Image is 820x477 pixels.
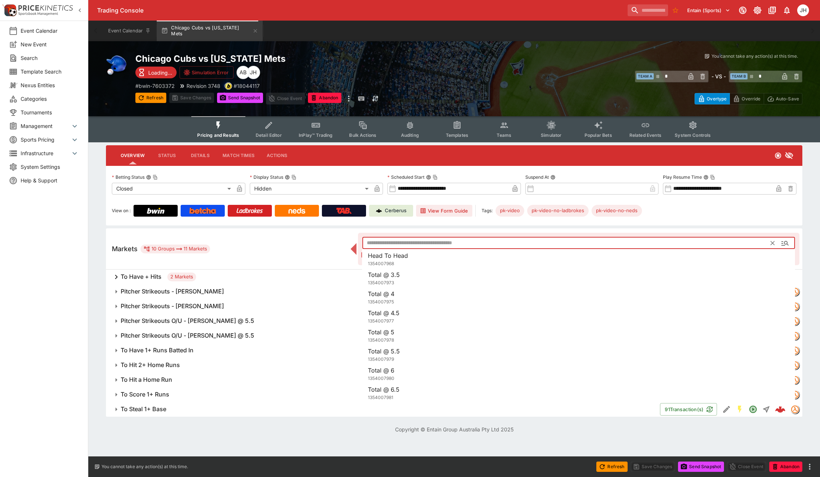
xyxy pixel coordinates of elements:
img: tradingmodel [791,361,799,369]
button: Status [150,147,184,164]
span: System Settings [21,163,79,171]
button: Abandon [308,93,341,103]
span: System Controls [675,132,711,138]
img: TabNZ [336,208,352,214]
span: Team B [730,73,748,79]
span: Total @ 5 [368,328,394,336]
p: Override [742,95,760,103]
button: Chicago Cubs vs [US_STATE] Mets [157,21,263,41]
button: more [805,462,814,471]
div: Betting Target: cerberus [496,205,524,217]
div: tradingmodel [791,375,799,384]
div: 10 Groups 11 Markets [143,245,207,253]
span: Total @ 6.5 [368,386,400,393]
span: 1354007979 [368,356,394,362]
span: Template Search [21,68,79,75]
h6: To Have 1+ Runs Batted In [121,346,194,354]
button: Send Snapshot [217,93,263,103]
label: Tags: [482,205,493,217]
span: Auditing [401,132,419,138]
img: bwin.png [225,83,232,89]
p: You cannot take any action(s) at this time. [711,53,798,60]
span: Mark an event as closed and abandoned. [769,462,802,470]
div: bwin [225,82,232,90]
div: tradingmodel [791,361,799,370]
button: Overview [115,147,150,164]
div: tradingmodel [791,317,799,325]
button: Close [778,236,792,250]
span: 1354007980 [368,375,394,381]
span: Pricing and Results [197,132,239,138]
button: Jordan Hughes [795,2,811,18]
button: Pitcher Strikeouts - [PERSON_NAME] [106,299,660,314]
span: Teams [497,132,511,138]
img: Ladbrokes [236,208,263,214]
img: Betcha [189,208,216,214]
h6: Pitcher Strikeouts O/U - [PERSON_NAME] @ 5.5 [121,332,254,339]
button: Straight [760,403,773,416]
div: Hidden [250,183,372,195]
h2: Copy To Clipboard [135,53,469,64]
button: Notifications [780,4,794,17]
span: Detail Editor [256,132,282,138]
img: PriceKinetics Logo [2,3,17,18]
button: Pitcher Strikeouts O/U - [PERSON_NAME] @ 5.5 [106,328,660,343]
svg: Hidden [785,151,794,160]
div: Jordan Hughes [797,4,809,16]
h6: Pitcher Strikeouts - [PERSON_NAME] [121,288,224,295]
span: Tournaments [21,108,79,116]
button: Details [184,147,217,164]
h5: Markets [112,245,138,253]
p: Betting Status [112,174,145,180]
p: Cerberus [385,207,407,214]
p: Suspend At [525,174,549,180]
span: Search [21,54,79,62]
span: Infrastructure [21,149,70,157]
span: 1354007968 [368,261,394,266]
div: Jordan Hughes [247,66,260,79]
div: tradingmodel [791,346,799,355]
div: Trading Console [97,7,625,14]
p: You cannot take any action(s) at this time. [102,463,188,470]
span: New Event [21,40,79,48]
button: To Steal 1+ Base [106,402,660,417]
button: Send Snapshot [678,462,724,472]
button: Override [730,93,764,104]
span: 2 Markets [167,273,196,281]
button: Suspend At [550,175,555,180]
button: Overtype [695,93,730,104]
button: Event Calendar [104,21,155,41]
span: 1354007973 [368,280,394,285]
button: To Have 1+ Runs Batted In [106,343,659,358]
a: e5ebd70a-4cec-4e47-a9a9-227149316c4a [773,402,788,417]
div: tradingmodel [791,405,799,414]
button: Auto-Save [764,93,802,104]
img: tradingmodel [791,332,799,340]
a: Cerberus [369,205,413,217]
button: To Hit a Home Run [106,373,656,387]
div: tradingmodel [791,302,799,311]
span: Help & Support [21,177,79,184]
button: Display StatusCopy To Clipboard [285,175,290,180]
span: Popular Bets [585,132,612,138]
button: View Form Guide [416,205,472,217]
div: Betting Target: cerberus [592,205,642,217]
span: Total @ 4 [368,290,394,298]
button: Pitcher Strikeouts - [PERSON_NAME] [106,284,658,299]
h6: To Hit a Home Run [121,376,172,384]
img: tradingmodel [791,302,799,310]
span: Sports Pricing [21,136,70,143]
span: pk-video-no-neds [592,207,642,214]
span: 1354007975 [368,299,394,305]
span: Templates [446,132,468,138]
button: Copy To Clipboard [433,175,438,180]
img: tradingmodel [791,288,799,296]
p: Auto-Save [776,95,799,103]
span: Team A [636,73,654,79]
button: Refresh [596,462,627,472]
button: To Hit 2+ Home Runs [106,358,663,373]
button: To Score 1+ Runs [106,387,659,402]
p: Revision 3748 [187,82,220,90]
span: 1354007977 [368,318,394,324]
span: Total @ 3.5 [368,271,400,278]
